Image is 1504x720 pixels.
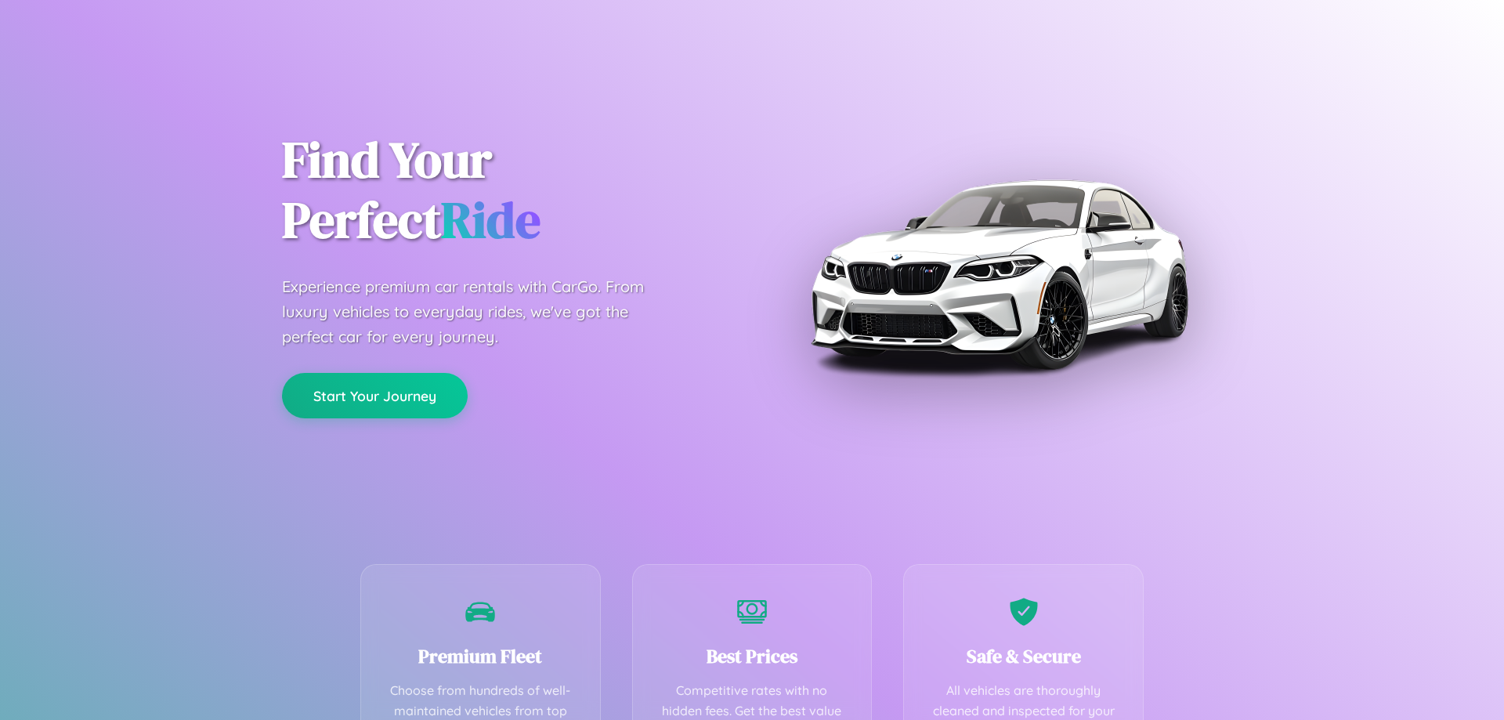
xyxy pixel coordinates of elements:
[441,186,540,254] span: Ride
[927,643,1119,669] h3: Safe & Secure
[282,274,674,349] p: Experience premium car rentals with CarGo. From luxury vehicles to everyday rides, we've got the ...
[385,643,577,669] h3: Premium Fleet
[282,130,728,251] h1: Find Your Perfect
[282,373,468,418] button: Start Your Journey
[656,643,848,669] h3: Best Prices
[803,78,1195,470] img: Premium BMW car rental vehicle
